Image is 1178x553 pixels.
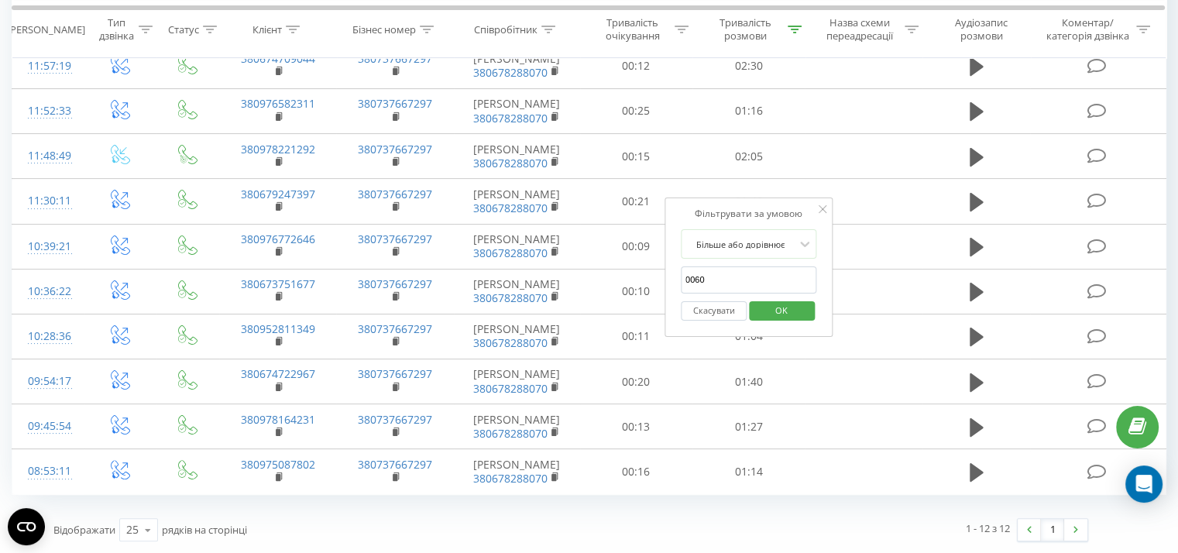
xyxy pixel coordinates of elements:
a: 380674722967 [241,366,315,381]
div: 25 [126,522,139,538]
a: 380975087802 [241,457,315,472]
td: [PERSON_NAME] [454,88,580,133]
td: 00:21 [580,179,692,224]
a: 380678288070 [473,290,548,305]
span: Відображати [53,523,115,537]
td: 01:40 [692,359,805,404]
div: [PERSON_NAME] [7,22,85,36]
td: 00:25 [580,88,692,133]
td: [PERSON_NAME] [454,134,580,179]
td: 00:09 [580,224,692,269]
td: 00:20 [580,359,692,404]
td: 00:10 [580,269,692,314]
input: 00:00 [681,266,817,294]
td: 00:15 [580,134,692,179]
a: 380737667297 [358,232,432,246]
a: 380678288070 [473,381,548,396]
a: 380678288070 [473,246,548,260]
td: 01:16 [692,88,805,133]
a: 380678288070 [473,426,548,441]
a: 380737667297 [358,51,432,66]
div: Тривалість очікування [594,16,671,43]
td: 02:30 [692,43,805,88]
div: Аудіозапис розмови [936,16,1027,43]
div: 10:39:21 [28,232,69,262]
a: 380737667297 [358,96,432,111]
div: Фільтрувати за умовою [681,206,817,222]
div: 11:57:19 [28,51,69,81]
a: 380678288070 [473,201,548,215]
a: 380978164231 [241,412,315,427]
div: Назва схеми переадресації [819,16,901,43]
div: 11:30:11 [28,186,69,216]
td: [PERSON_NAME] [454,359,580,404]
div: 1 - 12 з 12 [966,520,1010,536]
a: 1 [1041,519,1064,541]
a: 380737667297 [358,366,432,381]
td: 01:14 [692,449,805,494]
div: Тип дзвінка [98,16,134,43]
div: 11:52:33 [28,96,69,126]
td: 01:27 [692,404,805,449]
a: 380737667297 [358,457,432,472]
td: [PERSON_NAME] [454,43,580,88]
div: Тривалість розмови [706,16,784,43]
td: 02:05 [692,134,805,179]
a: 380678288070 [473,111,548,125]
a: 380737667297 [358,142,432,156]
div: 10:36:22 [28,276,69,307]
button: Скасувати [681,301,747,321]
div: Статус [168,22,199,36]
a: 380678288070 [473,65,548,80]
td: [PERSON_NAME] [454,404,580,449]
a: 380976772646 [241,232,315,246]
a: 380678288070 [473,156,548,170]
div: 08:53:11 [28,456,69,486]
a: 380978221292 [241,142,315,156]
a: 380678288070 [473,335,548,350]
a: 380674709044 [241,51,315,66]
button: Open CMP widget [8,508,45,545]
div: Бізнес номер [352,22,416,36]
td: [PERSON_NAME] [454,314,580,359]
span: OK [760,298,803,322]
a: 380952811349 [241,321,315,336]
a: 380678288070 [473,471,548,486]
td: 01:49 [692,179,805,224]
div: Коментар/категорія дзвінка [1042,16,1132,43]
td: [PERSON_NAME] [454,224,580,269]
div: Клієнт [252,22,282,36]
span: рядків на сторінці [162,523,247,537]
button: OK [749,301,815,321]
td: 00:13 [580,404,692,449]
a: 380737667297 [358,412,432,427]
a: 380673751677 [241,276,315,291]
td: [PERSON_NAME] [454,269,580,314]
div: 11:48:49 [28,141,69,171]
td: [PERSON_NAME] [454,449,580,494]
td: [PERSON_NAME] [454,179,580,224]
a: 380737667297 [358,187,432,201]
td: 00:12 [580,43,692,88]
a: 380737667297 [358,276,432,291]
a: 380679247397 [241,187,315,201]
a: 380976582311 [241,96,315,111]
div: Open Intercom Messenger [1125,465,1163,503]
div: 10:28:36 [28,321,69,352]
td: 00:11 [580,314,692,359]
td: 00:16 [580,449,692,494]
div: 09:54:17 [28,366,69,397]
div: 09:45:54 [28,411,69,441]
a: 380737667297 [358,321,432,336]
div: Співробітник [474,22,537,36]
